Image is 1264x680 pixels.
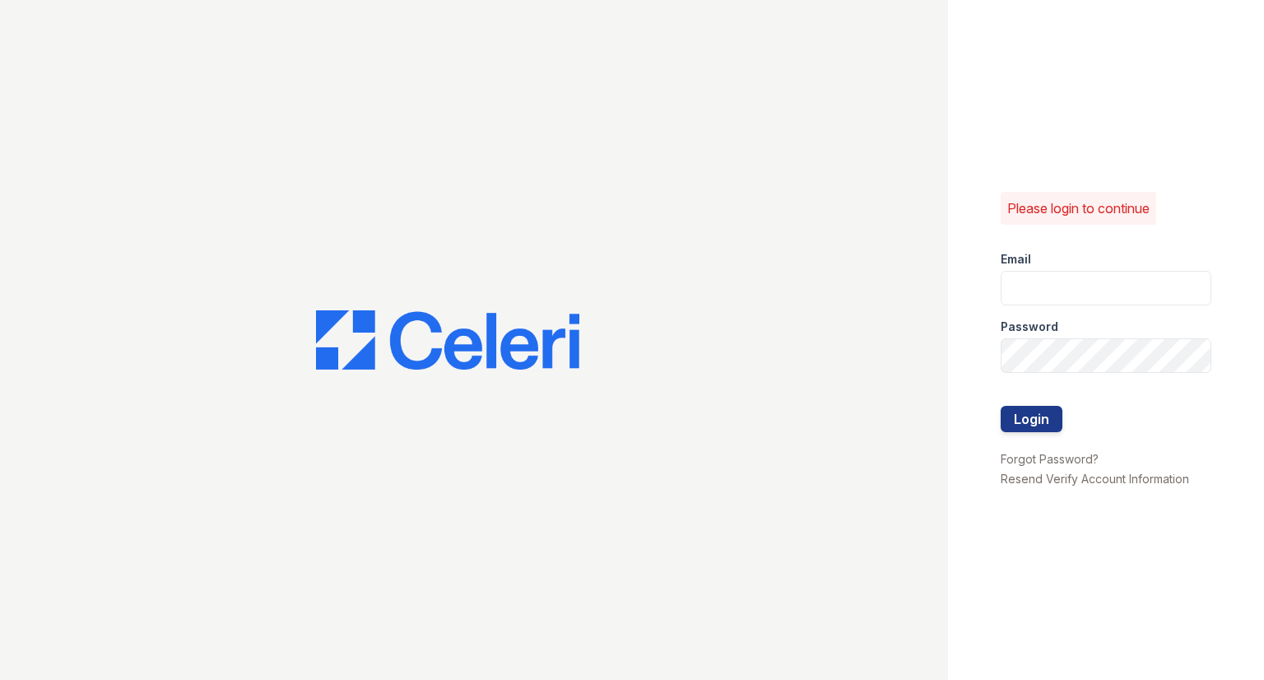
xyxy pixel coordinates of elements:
label: Email [1001,251,1031,268]
label: Password [1001,319,1058,335]
img: CE_Logo_Blue-a8612792a0a2168367f1c8372b55b34899dd931a85d93a1a3d3e32e68fde9ad4.png [316,310,579,370]
button: Login [1001,406,1062,432]
p: Please login to continue [1007,198,1150,218]
a: Resend Verify Account Information [1001,472,1189,486]
a: Forgot Password? [1001,452,1099,466]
